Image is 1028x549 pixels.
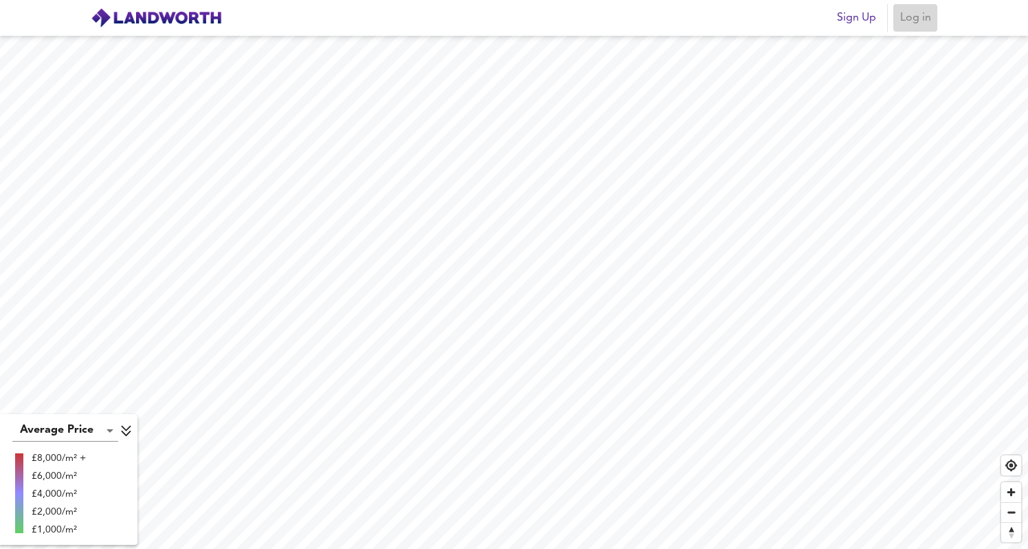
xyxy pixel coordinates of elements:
[12,420,118,442] div: Average Price
[1001,502,1021,522] button: Zoom out
[32,523,86,537] div: £1,000/m²
[893,4,937,32] button: Log in
[32,469,86,483] div: £6,000/m²
[1001,482,1021,502] button: Zoom in
[32,487,86,501] div: £4,000/m²
[1001,522,1021,542] button: Reset bearing to north
[837,8,876,28] span: Sign Up
[1001,455,1021,475] button: Find my location
[831,4,882,32] button: Sign Up
[32,505,86,519] div: £2,000/m²
[899,8,932,28] span: Log in
[91,8,222,28] img: logo
[32,451,86,465] div: £8,000/m² +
